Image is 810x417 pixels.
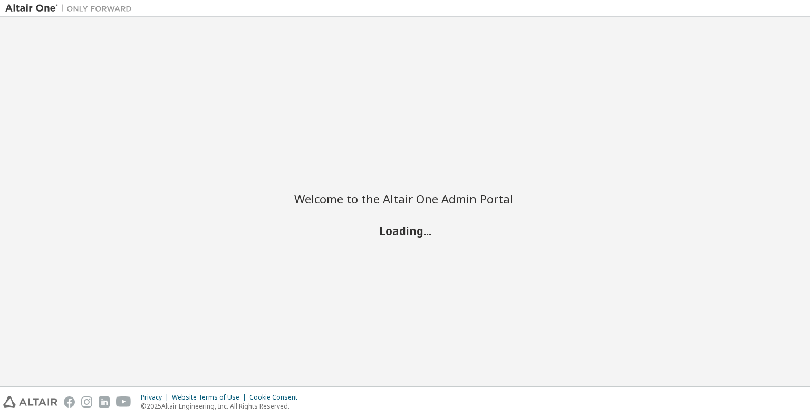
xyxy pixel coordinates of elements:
[294,224,516,237] h2: Loading...
[99,396,110,408] img: linkedin.svg
[294,191,516,206] h2: Welcome to the Altair One Admin Portal
[5,3,137,14] img: Altair One
[116,396,131,408] img: youtube.svg
[64,396,75,408] img: facebook.svg
[141,393,172,402] div: Privacy
[172,393,249,402] div: Website Terms of Use
[249,393,304,402] div: Cookie Consent
[3,396,57,408] img: altair_logo.svg
[141,402,304,411] p: © 2025 Altair Engineering, Inc. All Rights Reserved.
[81,396,92,408] img: instagram.svg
